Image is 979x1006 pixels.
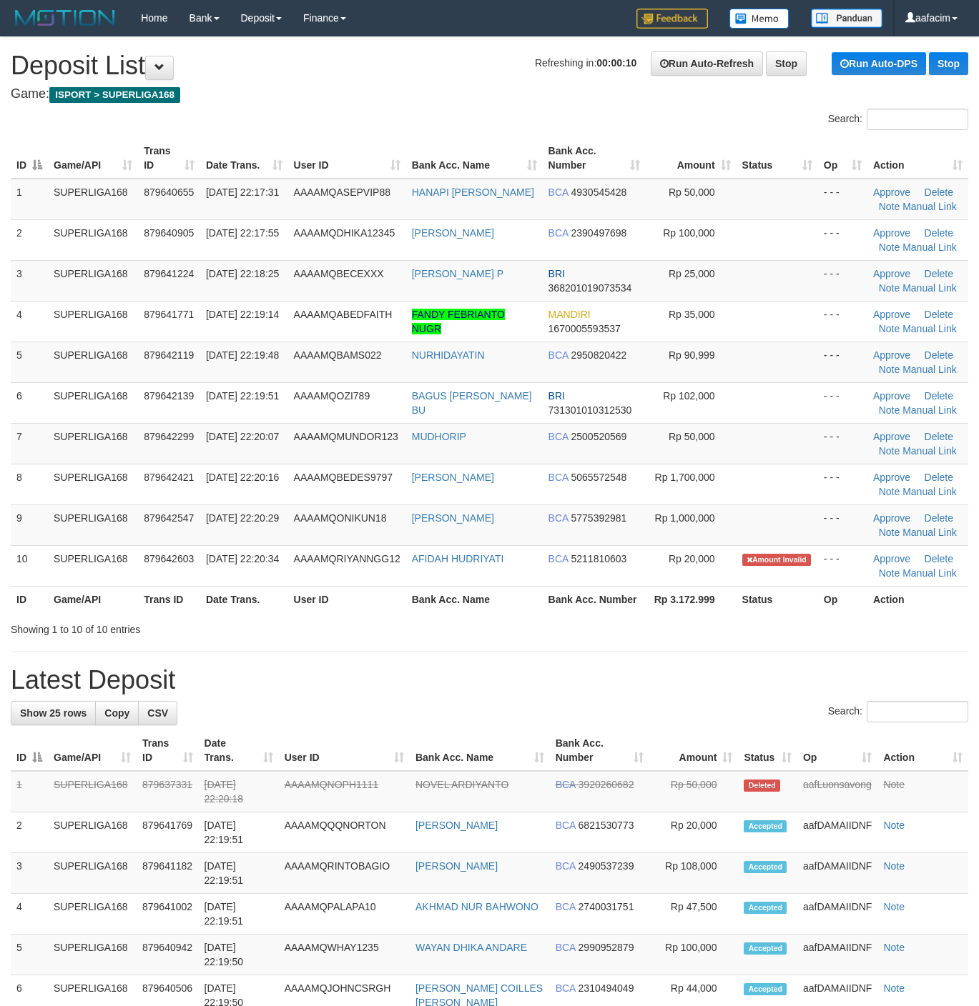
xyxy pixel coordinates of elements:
td: 879641182 [137,853,199,894]
td: SUPERLIGA168 [48,219,138,260]
td: 1 [11,179,48,220]
a: Manual Link [902,282,957,294]
a: Approve [873,390,910,402]
span: 879640655 [144,186,194,198]
th: Date Trans.: activate to sort column ascending [200,138,288,179]
span: [DATE] 22:17:55 [206,227,279,239]
span: AAAAMQBAMS022 [294,349,382,361]
a: Approve [873,553,910,564]
td: 879640942 [137,935,199,975]
td: aafDAMAIIDNF [797,894,877,935]
span: BCA [556,860,576,872]
span: AAAAMQRIYANNGG12 [294,553,400,564]
td: [DATE] 22:20:18 [199,771,279,812]
td: SUPERLIGA168 [48,179,138,220]
span: 879642139 [144,390,194,402]
a: HANAPI [PERSON_NAME] [412,186,534,198]
td: - - - [818,545,867,586]
a: [PERSON_NAME] [415,860,498,872]
a: Approve [873,512,910,524]
th: Action [867,586,968,612]
a: Manual Link [902,201,957,212]
span: Copy 2740031751 to clipboard [579,901,634,912]
a: Manual Link [902,364,957,375]
td: SUPERLIGA168 [48,504,138,545]
span: BCA [548,186,569,198]
a: Delete [925,390,953,402]
th: ID [11,586,48,612]
th: ID: activate to sort column descending [11,138,48,179]
span: AAAAMQONIKUN18 [294,512,387,524]
span: AAAAMQOZI789 [294,390,370,402]
span: Copy 368201019073534 to clipboard [548,282,632,294]
a: WAYAN DHIKA ANDARE [415,942,527,953]
td: SUPERLIGA168 [48,894,137,935]
a: Approve [873,431,910,442]
td: 9 [11,504,48,545]
a: Delete [925,553,953,564]
th: Status: activate to sort column ascending [738,730,797,771]
th: Game/API: activate to sort column ascending [48,138,138,179]
a: Manual Link [902,527,957,538]
span: 879642421 [144,472,194,483]
td: 6 [11,382,48,423]
td: [DATE] 22:19:51 [199,853,279,894]
th: Trans ID: activate to sort column ascending [138,138,200,179]
img: Button%20Memo.svg [729,9,789,29]
span: Copy 5211810603 to clipboard [571,553,626,564]
span: Copy 2310494049 to clipboard [579,982,634,994]
span: Copy 2950820422 to clipboard [571,349,626,361]
th: Amount: activate to sort column ascending [646,138,737,179]
a: Approve [873,227,910,239]
td: - - - [818,423,867,464]
td: SUPERLIGA168 [48,853,137,894]
th: Date Trans.: activate to sort column ascending [199,730,279,771]
td: SUPERLIGA168 [48,301,138,342]
td: SUPERLIGA168 [48,464,138,504]
th: Bank Acc. Number [543,586,646,612]
td: Rp 20,000 [649,812,738,853]
span: ISPORT > SUPERLIGA168 [49,87,180,103]
span: [DATE] 22:18:25 [206,268,279,279]
a: Approve [873,472,910,483]
span: Copy 3920260682 to clipboard [579,779,634,790]
span: AAAAMQABEDFAITH [294,309,393,320]
a: Manual Link [902,323,957,334]
a: Approve [873,309,910,320]
td: - - - [818,260,867,301]
a: Run Auto-DPS [832,52,926,75]
a: Manual Link [902,241,957,253]
td: 3 [11,260,48,301]
a: Note [879,323,900,334]
th: User ID: activate to sort column ascending [288,138,406,179]
td: [DATE] 22:19:51 [199,894,279,935]
th: Action: activate to sort column ascending [867,138,968,179]
a: Note [883,901,905,912]
td: 2 [11,219,48,260]
td: SUPERLIGA168 [48,771,137,812]
span: AAAAMQBECEXXX [294,268,384,279]
a: Note [879,445,900,457]
td: 5 [11,342,48,382]
a: Stop [766,51,807,76]
a: Delete [925,512,953,524]
th: Bank Acc. Name: activate to sort column ascending [406,138,543,179]
span: [DATE] 22:17:31 [206,186,279,198]
td: Rp 108,000 [649,853,738,894]
th: Game/API: activate to sort column ascending [48,730,137,771]
a: Note [883,820,905,831]
th: User ID [288,586,406,612]
a: CSV [138,701,177,725]
a: BAGUS [PERSON_NAME] BU [412,390,532,416]
input: Search: [867,109,968,130]
td: AAAAMQQQNORTON [279,812,410,853]
a: NURHIDAYATIN [412,349,485,361]
td: [DATE] 22:19:50 [199,935,279,975]
th: Rp 3.172.999 [646,586,737,612]
td: 879637331 [137,771,199,812]
a: Approve [873,349,910,361]
th: Game/API [48,586,138,612]
td: aafLuonsavong [797,771,877,812]
td: aafDAMAIIDNF [797,853,877,894]
span: [DATE] 22:19:51 [206,390,279,402]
